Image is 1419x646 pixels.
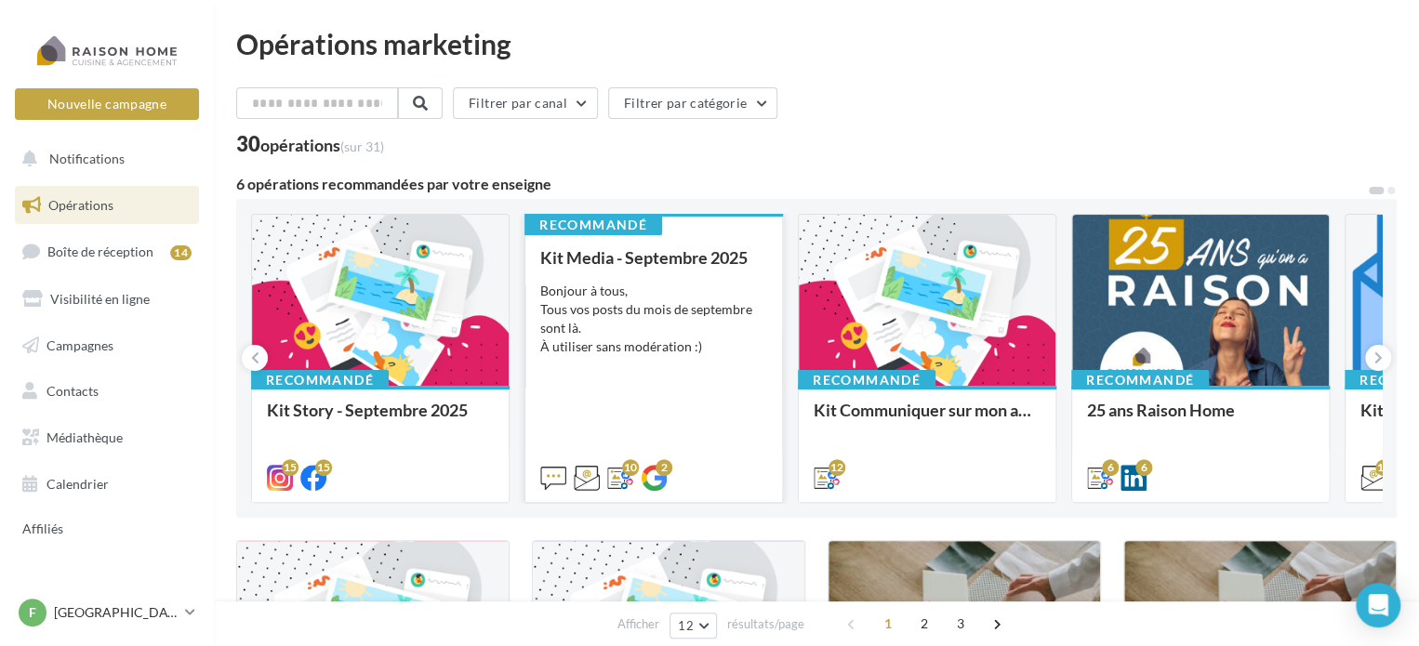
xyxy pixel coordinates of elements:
span: 3 [946,609,975,639]
a: Affiliés [11,510,203,544]
span: Campagnes [46,336,113,352]
button: Filtrer par catégorie [608,87,777,119]
a: F [GEOGRAPHIC_DATA] [15,595,199,630]
div: opérations [260,137,384,153]
div: 15 [315,459,332,476]
div: Recommandé [251,370,389,390]
a: Campagnes [11,326,203,365]
span: 2 [909,609,939,639]
a: Contacts [11,372,203,411]
span: Affiliés [22,521,63,536]
div: Recommandé [524,215,662,235]
a: Boîte de réception14 [11,231,203,271]
div: 6 [1135,459,1152,476]
a: Médiathèque [11,418,203,457]
span: résultats/page [727,615,804,633]
span: Boîte de réception [47,244,153,259]
a: Visibilité en ligne [11,280,203,319]
span: Médiathèque [46,429,123,445]
div: Recommandé [1071,370,1209,390]
div: Kit Media - Septembre 2025 [540,248,767,267]
span: Calendrier [46,476,109,492]
p: [GEOGRAPHIC_DATA] [54,603,178,622]
span: F [29,603,36,622]
span: 12 [678,618,694,633]
div: 2 [656,459,672,476]
span: Contacts [46,383,99,399]
span: Opérations [48,197,113,213]
div: Kit Story - Septembre 2025 [267,401,494,438]
div: Open Intercom Messenger [1356,583,1400,627]
div: 12 [829,459,845,476]
span: 1 [873,609,903,639]
div: 30 [236,134,384,154]
a: Opérations [11,186,203,225]
button: Notifications [11,139,195,178]
div: 10 [622,459,639,476]
div: 12 [1375,459,1392,476]
span: Visibilité en ligne [50,291,150,307]
span: (sur 31) [340,138,384,154]
button: Nouvelle campagne [15,88,199,120]
div: Kit Communiquer sur mon activité [814,401,1041,438]
div: 14 [170,245,192,260]
div: 25 ans Raison Home [1087,401,1314,438]
span: Notifications [49,151,125,166]
button: Filtrer par canal [453,87,598,119]
div: 6 opérations recommandées par votre enseigne [236,177,1367,191]
span: Afficher [617,615,659,633]
button: 12 [670,613,717,639]
a: Calendrier [11,465,203,504]
div: Recommandé [798,370,935,390]
div: 15 [282,459,298,476]
div: Bonjour à tous, Tous vos posts du mois de septembre sont là. À utiliser sans modération :) [540,282,767,356]
div: 6 [1102,459,1119,476]
div: Opérations marketing [236,30,1397,58]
